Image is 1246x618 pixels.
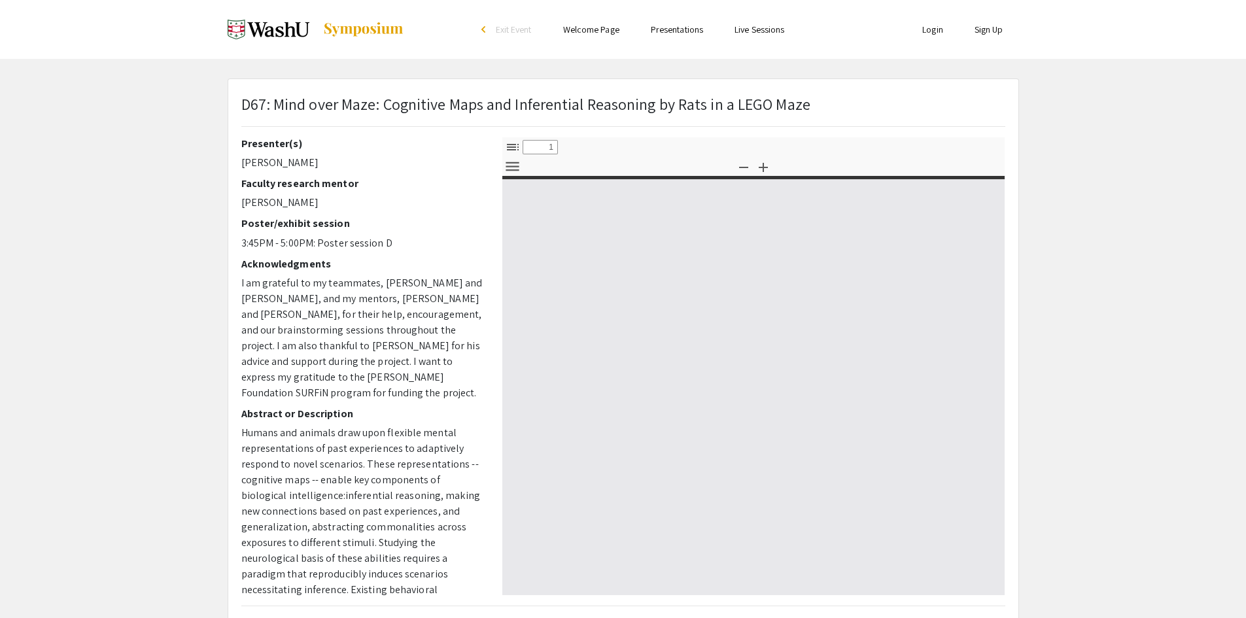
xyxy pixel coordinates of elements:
a: Welcome Page [563,24,619,35]
p: [PERSON_NAME] [241,155,483,171]
img: Symposium by ForagerOne [322,22,404,37]
a: Login [922,24,943,35]
a: Presentations [651,24,703,35]
div: arrow_back_ios [481,26,489,33]
h2: Abstract or Description [241,407,483,420]
p: D67: Mind over Maze: Cognitive Maps and Inferential Reasoning by Rats in a LEGO Maze [241,92,810,116]
h2: Acknowledgments [241,258,483,270]
button: Tools [502,157,524,176]
button: Zoom Out [733,157,755,176]
p: I am grateful to my teammates, [PERSON_NAME] and [PERSON_NAME], and my mentors, [PERSON_NAME] and... [241,275,483,401]
span: Exit Event [496,24,532,35]
a: Spring 2025 Undergraduate Research Symposium [228,13,404,46]
button: Toggle Sidebar [502,137,524,156]
h2: Presenter(s) [241,137,483,150]
span: inferential reasoning, making new connections based on past experiences, and generalization, abst... [241,489,480,549]
h2: Poster/exhibit session [241,217,483,230]
p: [PERSON_NAME] [241,195,483,211]
span: Humans and animals draw upon flexible mental representations of past experiences to adaptively re... [241,426,479,502]
button: Zoom In [752,157,774,176]
a: Sign Up [975,24,1003,35]
h2: Faculty research mentor [241,177,483,190]
a: Live Sessions [735,24,784,35]
input: Page [523,140,558,154]
p: 3:45PM - 5:00PM: Poster session D [241,235,483,251]
img: Spring 2025 Undergraduate Research Symposium [228,13,309,46]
